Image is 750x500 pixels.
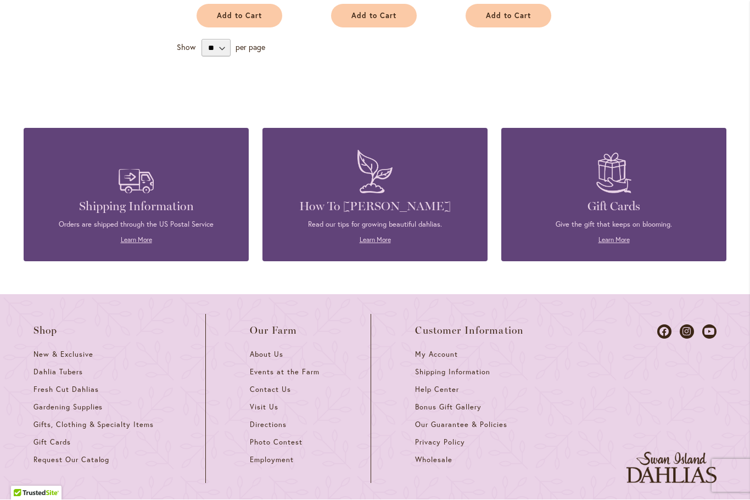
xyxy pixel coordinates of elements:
span: Shipping Information [415,368,490,377]
span: Bonus Gift Gallery [415,403,481,412]
a: Learn More [121,236,152,244]
span: Shop [33,325,58,336]
a: Learn More [360,236,391,244]
button: Add to Cart [197,4,282,28]
span: Dahlia Tubers [33,368,83,377]
span: Gardening Supplies [33,403,103,412]
span: Request Our Catalog [33,456,109,465]
span: Events at the Farm [250,368,319,377]
a: Dahlias on Youtube [702,325,717,339]
span: Help Center [415,385,459,395]
span: Show [177,42,195,53]
a: Learn More [598,236,630,244]
p: Orders are shipped through the US Postal Service [40,220,232,230]
button: Add to Cart [331,4,417,28]
span: Employment [250,456,294,465]
iframe: Launch Accessibility Center [8,461,39,492]
span: Gifts, Clothing & Specialty Items [33,420,154,430]
span: Directions [250,420,287,430]
span: Fresh Cut Dahlias [33,385,99,395]
span: Wholesale [415,456,452,465]
span: Add to Cart [351,12,396,21]
h4: Gift Cards [518,199,710,215]
p: Read our tips for growing beautiful dahlias. [279,220,471,230]
h4: Shipping Information [40,199,232,215]
span: Photo Contest [250,438,303,447]
span: Visit Us [250,403,278,412]
span: About Us [250,350,283,359]
span: per page [236,42,265,53]
span: My Account [415,350,458,359]
a: Dahlias on Instagram [680,325,694,339]
span: Contact Us [250,385,291,395]
button: Add to Cart [466,4,551,28]
h4: How To [PERSON_NAME] [279,199,471,215]
span: Add to Cart [486,12,531,21]
a: Dahlias on Facebook [657,325,671,339]
p: Give the gift that keeps on blooming. [518,220,710,230]
span: Our Guarantee & Policies [415,420,507,430]
span: Gift Cards [33,438,71,447]
span: Customer Information [415,325,524,336]
span: Our Farm [250,325,297,336]
span: Privacy Policy [415,438,465,447]
span: Add to Cart [217,12,262,21]
span: New & Exclusive [33,350,93,359]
